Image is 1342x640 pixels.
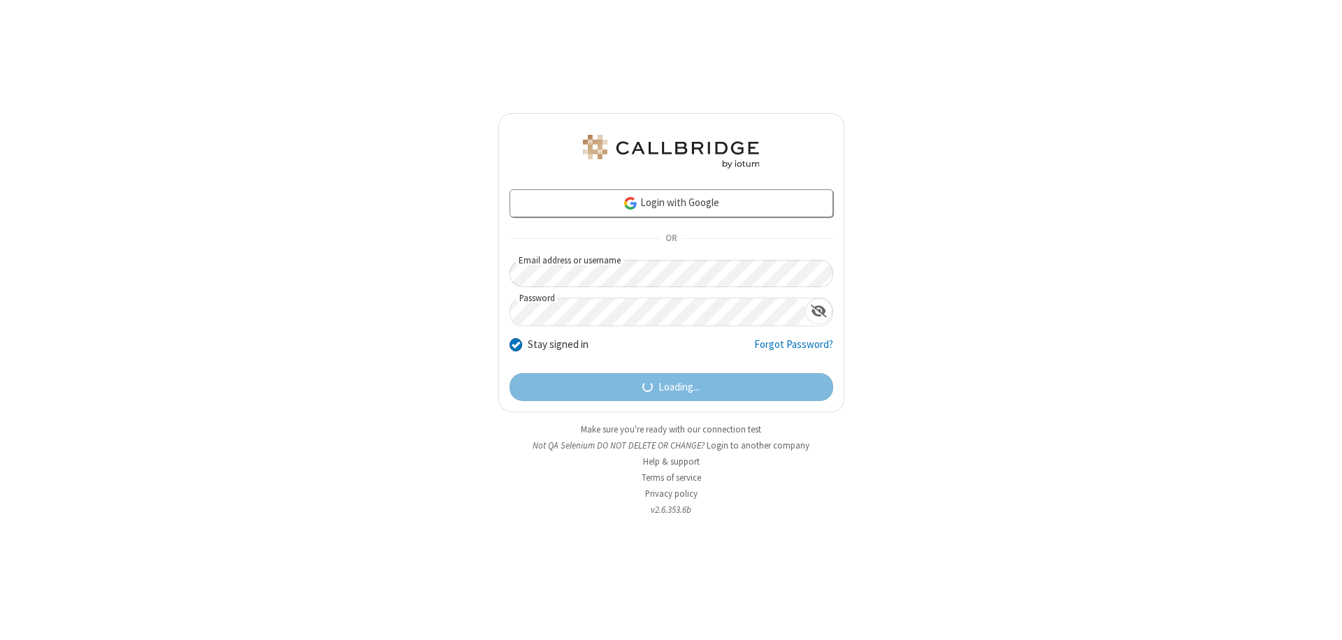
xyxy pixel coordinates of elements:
li: v2.6.353.6b [498,503,844,516]
li: Not QA Selenium DO NOT DELETE OR CHANGE? [498,439,844,452]
input: Password [510,298,805,326]
a: Login with Google [510,189,833,217]
span: Loading... [658,379,700,395]
input: Email address or username [510,260,833,287]
button: Login to another company [707,439,809,452]
div: Show password [805,298,832,324]
img: google-icon.png [623,196,638,211]
span: OR [660,229,682,249]
button: Loading... [510,373,833,401]
label: Stay signed in [528,337,589,353]
a: Make sure you're ready with our connection test [581,423,761,435]
a: Terms of service [642,472,701,483]
a: Forgot Password? [754,337,833,363]
a: Help & support [643,456,700,467]
a: Privacy policy [645,488,698,500]
img: QA Selenium DO NOT DELETE OR CHANGE [580,135,762,168]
